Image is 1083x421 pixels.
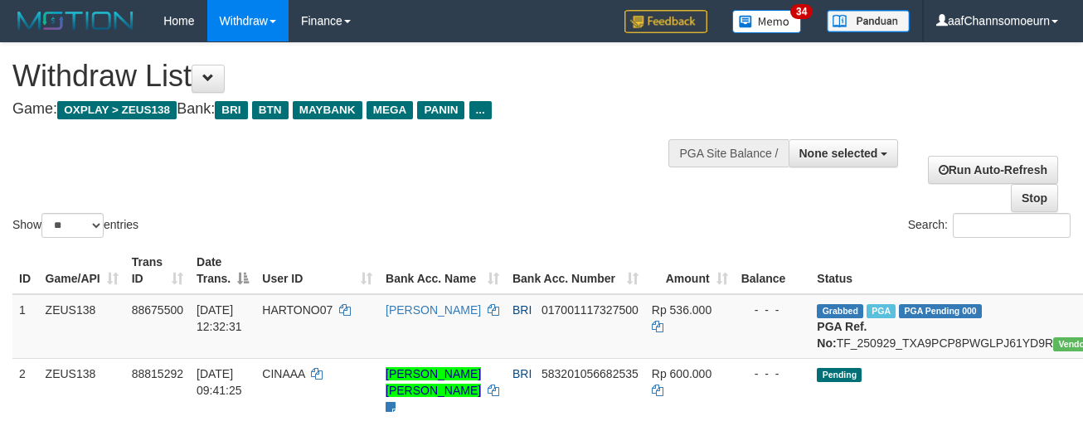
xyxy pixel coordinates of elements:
span: Pending [817,368,862,382]
span: BRI [215,101,247,119]
span: Grabbed [817,304,863,318]
span: MAYBANK [293,101,362,119]
input: Search: [953,213,1071,238]
button: None selected [789,139,899,167]
span: BRI [512,367,532,380]
span: HARTONO07 [262,303,333,317]
div: - - - [741,302,804,318]
th: Amount: activate to sort column ascending [645,247,735,294]
span: Copy 017001117327500 to clipboard [541,303,639,317]
label: Show entries [12,213,138,238]
span: 34 [790,4,813,19]
span: CINAAA [262,367,304,380]
img: Feedback.jpg [624,10,707,33]
span: 88815292 [132,367,183,380]
div: - - - [741,365,804,382]
h4: Game: Bank: [12,101,706,118]
span: BRI [512,303,532,317]
span: 88675500 [132,303,183,317]
th: ID [12,247,39,294]
span: [DATE] 12:32:31 [197,303,242,333]
a: [PERSON_NAME] [PERSON_NAME] [386,367,481,397]
b: PGA Ref. No: [817,320,867,350]
span: BTN [252,101,289,119]
h1: Withdraw List [12,60,706,93]
th: User ID: activate to sort column ascending [255,247,379,294]
span: Marked by aaftrukkakada [867,304,896,318]
label: Search: [908,213,1071,238]
span: Copy 583201056682535 to clipboard [541,367,639,380]
td: ZEUS138 [39,294,125,359]
span: MEGA [367,101,414,119]
td: 1 [12,294,39,359]
a: Stop [1011,184,1058,212]
a: Run Auto-Refresh [928,156,1058,184]
select: Showentries [41,213,104,238]
span: PANIN [417,101,464,119]
div: PGA Site Balance / [668,139,788,167]
img: MOTION_logo.png [12,8,138,33]
span: ... [469,101,492,119]
th: Balance [735,247,811,294]
span: Rp 536.000 [652,303,711,317]
th: Bank Acc. Name: activate to sort column ascending [379,247,506,294]
th: Trans ID: activate to sort column ascending [125,247,190,294]
th: Bank Acc. Number: activate to sort column ascending [506,247,645,294]
span: OXPLAY > ZEUS138 [57,101,177,119]
span: [DATE] 09:41:25 [197,367,242,397]
a: [PERSON_NAME] [386,303,481,317]
span: PGA Pending [899,304,982,318]
img: Button%20Memo.svg [732,10,802,33]
th: Date Trans.: activate to sort column descending [190,247,255,294]
span: None selected [799,147,878,160]
span: Rp 600.000 [652,367,711,380]
img: panduan.png [827,10,910,32]
th: Game/API: activate to sort column ascending [39,247,125,294]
